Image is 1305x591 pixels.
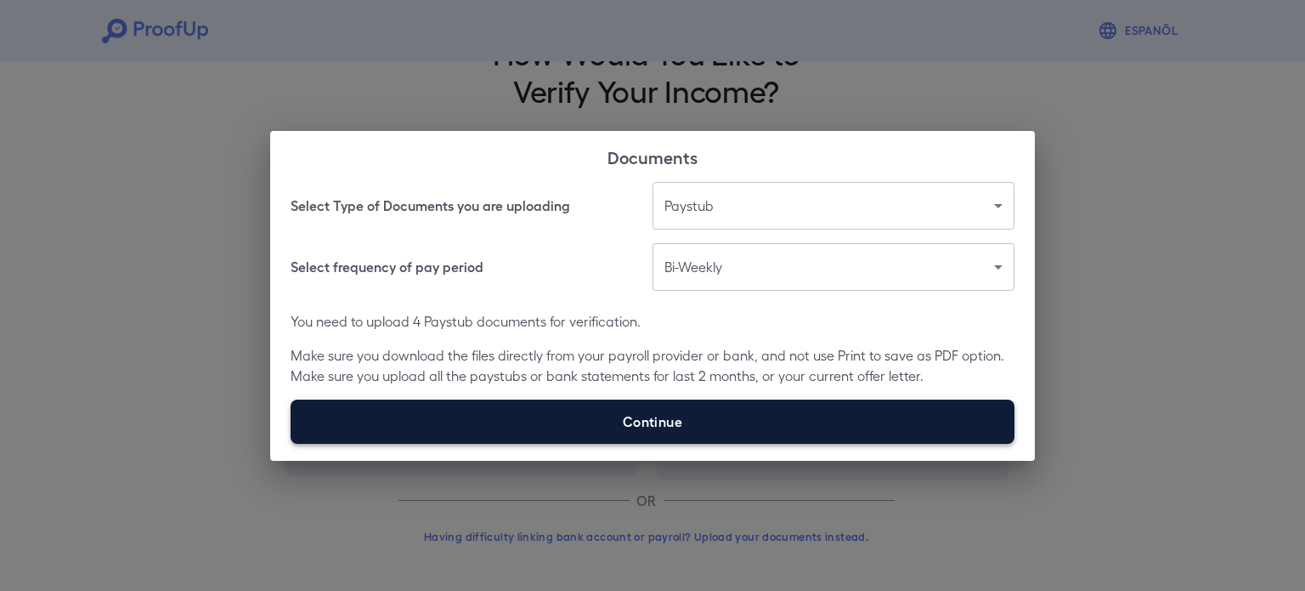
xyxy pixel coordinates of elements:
h6: Select frequency of pay period [291,257,483,277]
p: You need to upload 4 Paystub documents for verification. [291,311,1014,332]
div: Bi-Weekly [652,243,1014,291]
p: Make sure you download the files directly from your payroll provider or bank, and not use Print t... [291,345,1014,386]
h6: Select Type of Documents you are uploading [291,196,570,216]
label: Continue [291,400,1014,444]
div: Paystub [652,182,1014,230]
h2: Documents [270,131,1035,182]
